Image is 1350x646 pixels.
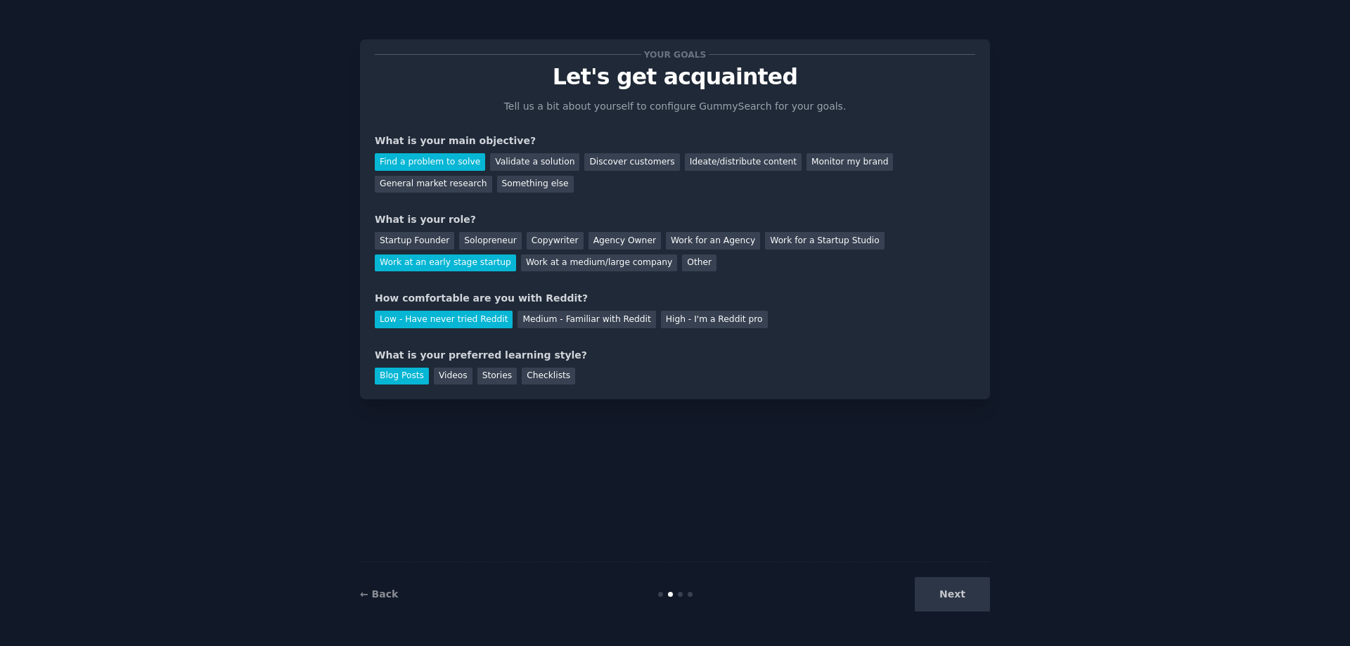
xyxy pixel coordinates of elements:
[375,176,492,193] div: General market research
[682,254,716,272] div: Other
[685,153,802,171] div: Ideate/distribute content
[375,348,975,363] div: What is your preferred learning style?
[517,311,655,328] div: Medium - Familiar with Reddit
[584,153,679,171] div: Discover customers
[498,99,852,114] p: Tell us a bit about yourself to configure GummySearch for your goals.
[375,153,485,171] div: Find a problem to solve
[661,311,768,328] div: High - I'm a Reddit pro
[666,232,760,250] div: Work for an Agency
[375,254,516,272] div: Work at an early stage startup
[522,368,575,385] div: Checklists
[490,153,579,171] div: Validate a solution
[459,232,521,250] div: Solopreneur
[589,232,661,250] div: Agency Owner
[497,176,574,193] div: Something else
[375,311,513,328] div: Low - Have never tried Reddit
[375,368,429,385] div: Blog Posts
[765,232,884,250] div: Work for a Startup Studio
[434,368,472,385] div: Videos
[375,291,975,306] div: How comfortable are you with Reddit?
[521,254,677,272] div: Work at a medium/large company
[527,232,584,250] div: Copywriter
[806,153,893,171] div: Monitor my brand
[375,232,454,250] div: Startup Founder
[375,65,975,89] p: Let's get acquainted
[375,212,975,227] div: What is your role?
[641,47,709,62] span: Your goals
[360,588,398,600] a: ← Back
[375,134,975,148] div: What is your main objective?
[477,368,517,385] div: Stories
